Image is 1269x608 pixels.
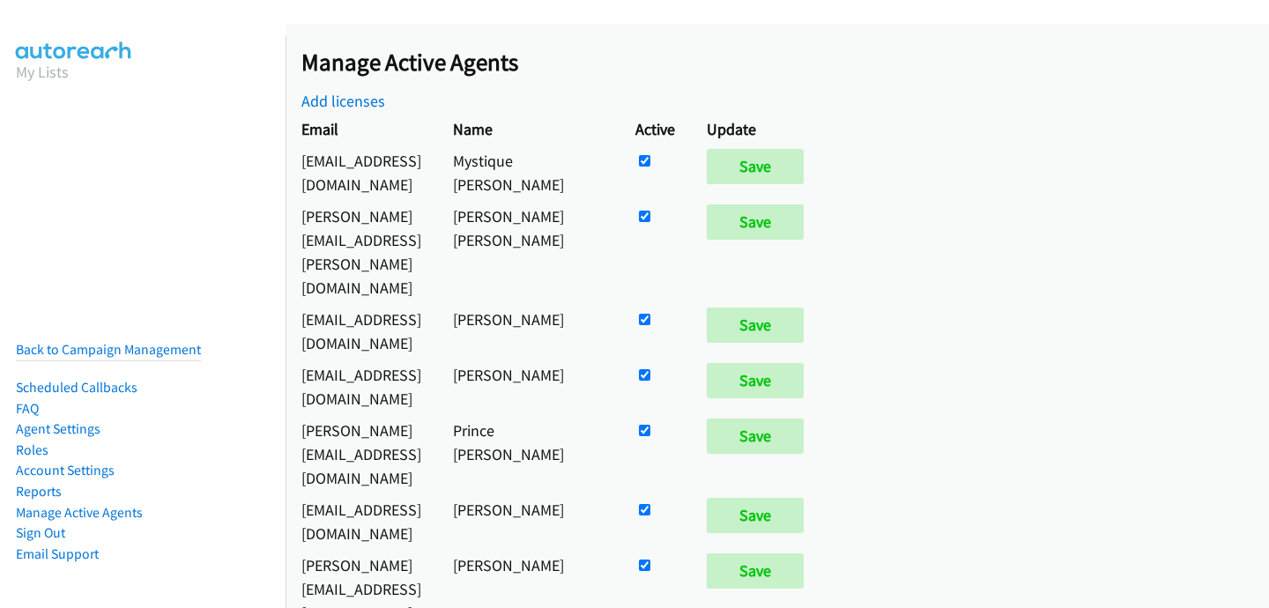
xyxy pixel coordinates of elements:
input: Save [707,149,804,184]
td: [PERSON_NAME] [PERSON_NAME] [437,200,620,303]
a: Agent Settings [16,420,100,437]
input: Save [707,419,804,454]
td: [PERSON_NAME] [437,359,620,414]
td: [PERSON_NAME][EMAIL_ADDRESS][PERSON_NAME][DOMAIN_NAME] [286,200,437,303]
a: FAQ [16,400,39,417]
th: Email [286,113,437,145]
th: Active [620,113,691,145]
a: Scheduled Callbacks [16,379,137,396]
iframe: Checklist [1120,531,1256,595]
td: [EMAIL_ADDRESS][DOMAIN_NAME] [286,145,437,200]
input: Save [707,308,804,343]
td: [EMAIL_ADDRESS][DOMAIN_NAME] [286,493,437,549]
td: [EMAIL_ADDRESS][DOMAIN_NAME] [286,303,437,359]
input: Save [707,498,804,533]
input: Save [707,204,804,240]
a: Add licenses [301,91,385,111]
a: Sign Out [16,524,65,541]
a: Reports [16,483,62,500]
a: My Lists [16,62,69,82]
td: [PERSON_NAME][EMAIL_ADDRESS][DOMAIN_NAME] [286,414,437,493]
a: Account Settings [16,462,115,478]
td: Mystique [PERSON_NAME] [437,145,620,200]
a: Roles [16,441,48,458]
input: Save [707,363,804,398]
a: Back to Campaign Management [16,341,201,358]
th: Name [437,113,620,145]
iframe: Resource Center [1219,234,1269,374]
a: Email Support [16,545,99,562]
td: Prince [PERSON_NAME] [437,414,620,493]
td: [PERSON_NAME] [437,493,620,549]
h2: Manage Active Agents [301,48,1269,78]
th: Update [691,113,827,145]
td: [PERSON_NAME] [437,303,620,359]
td: [EMAIL_ADDRESS][DOMAIN_NAME] [286,359,437,414]
a: Manage Active Agents [16,504,143,521]
input: Save [707,553,804,589]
